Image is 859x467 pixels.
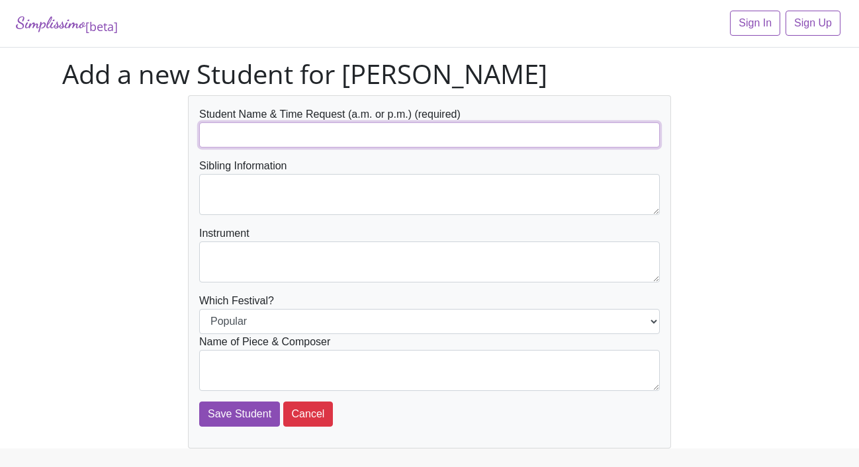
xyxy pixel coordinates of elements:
form: Which Festival? [199,106,660,427]
a: Simplissimo[beta] [16,11,118,36]
div: Sibling Information [199,158,660,215]
input: Save Student [199,402,280,427]
button: Cancel [283,402,334,427]
a: Sign In [730,11,780,36]
div: Name of Piece & Composer [199,334,660,391]
a: Sign Up [786,11,840,36]
h1: Add a new Student for [PERSON_NAME] [62,58,797,90]
div: Student Name & Time Request (a.m. or p.m.) (required) [199,106,660,148]
div: Instrument [199,226,660,282]
sub: [beta] [85,19,118,34]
